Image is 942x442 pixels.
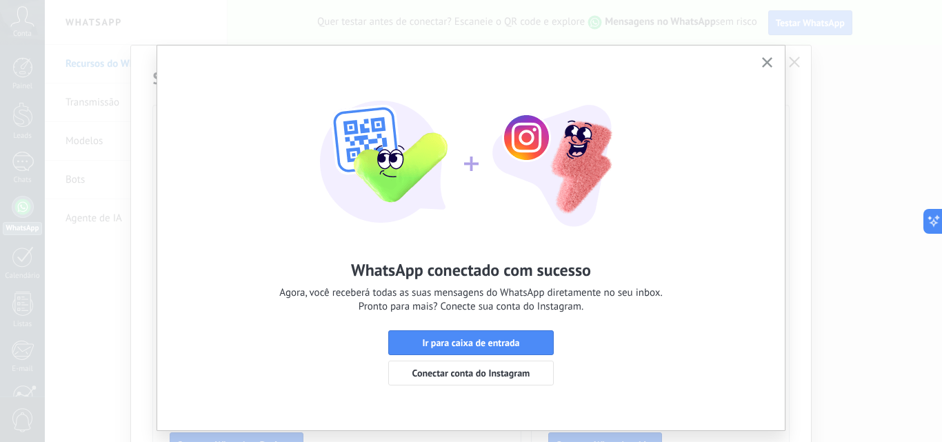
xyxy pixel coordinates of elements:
[279,286,662,314] span: Agora, você receberá todas as suas mensagens do WhatsApp diretamente no seu inbox. Pronto para ma...
[388,361,554,385] button: Conectar conta do Instagram
[412,368,530,378] span: Conectar conta do Instagram
[351,259,591,281] h2: WhatsApp conectado com sucesso
[319,66,623,232] img: wa-lite-feat-instagram-success.png
[422,338,519,348] span: Ir para caixa de entrada
[388,330,554,355] button: Ir para caixa de entrada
